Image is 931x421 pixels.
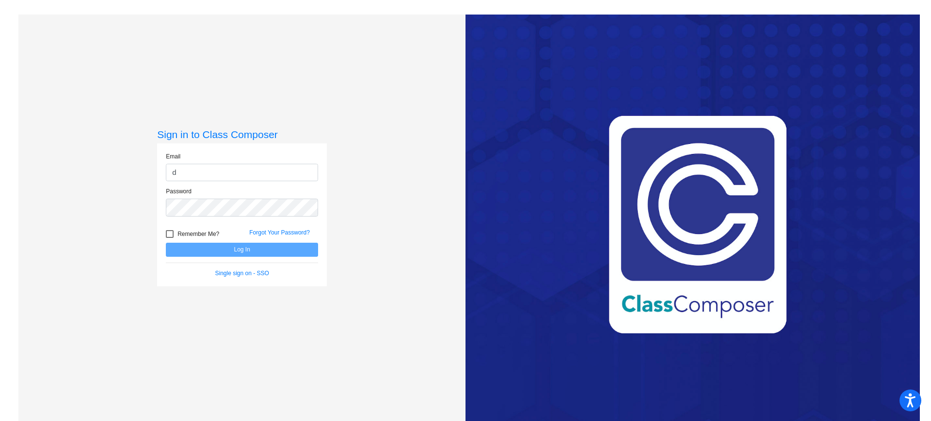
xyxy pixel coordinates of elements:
[166,243,318,257] button: Log In
[177,228,219,240] span: Remember Me?
[215,270,269,277] a: Single sign on - SSO
[157,128,327,140] h3: Sign in to Class Composer
[166,152,180,161] label: Email
[249,229,310,236] a: Forgot Your Password?
[166,187,192,196] label: Password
